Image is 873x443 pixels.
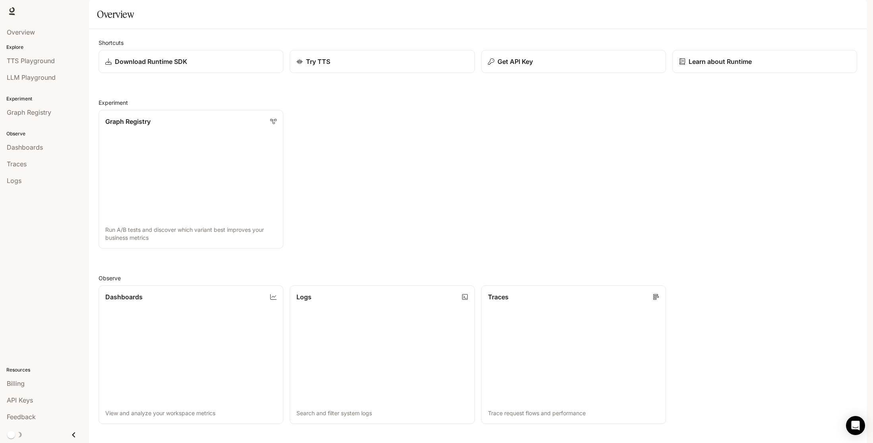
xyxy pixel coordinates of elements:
h1: Overview [97,6,134,22]
p: View and analyze your workspace metrics [105,409,277,417]
p: Graph Registry [105,117,151,126]
a: TracesTrace request flows and performance [481,285,666,424]
a: Try TTS [290,50,474,73]
a: Download Runtime SDK [99,50,283,73]
a: DashboardsView and analyze your workspace metrics [99,285,283,424]
p: Run A/B tests and discover which variant best improves your business metrics [105,226,277,242]
h2: Shortcuts [99,39,857,47]
p: Learn about Runtime [689,57,752,66]
p: Get API Key [497,57,533,66]
h2: Observe [99,274,857,282]
p: Trace request flows and performance [488,409,659,417]
h2: Experiment [99,98,857,107]
p: Download Runtime SDK [115,57,187,66]
p: Traces [488,292,509,302]
p: Try TTS [306,57,330,66]
a: LogsSearch and filter system logs [290,285,474,424]
p: Dashboards [105,292,143,302]
button: Get API Key [481,50,666,73]
p: Logs [296,292,312,302]
div: Open Intercom Messenger [846,416,865,435]
a: Graph RegistryRun A/B tests and discover which variant best improves your business metrics [99,110,283,248]
a: Learn about Runtime [672,50,857,73]
p: Search and filter system logs [296,409,468,417]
